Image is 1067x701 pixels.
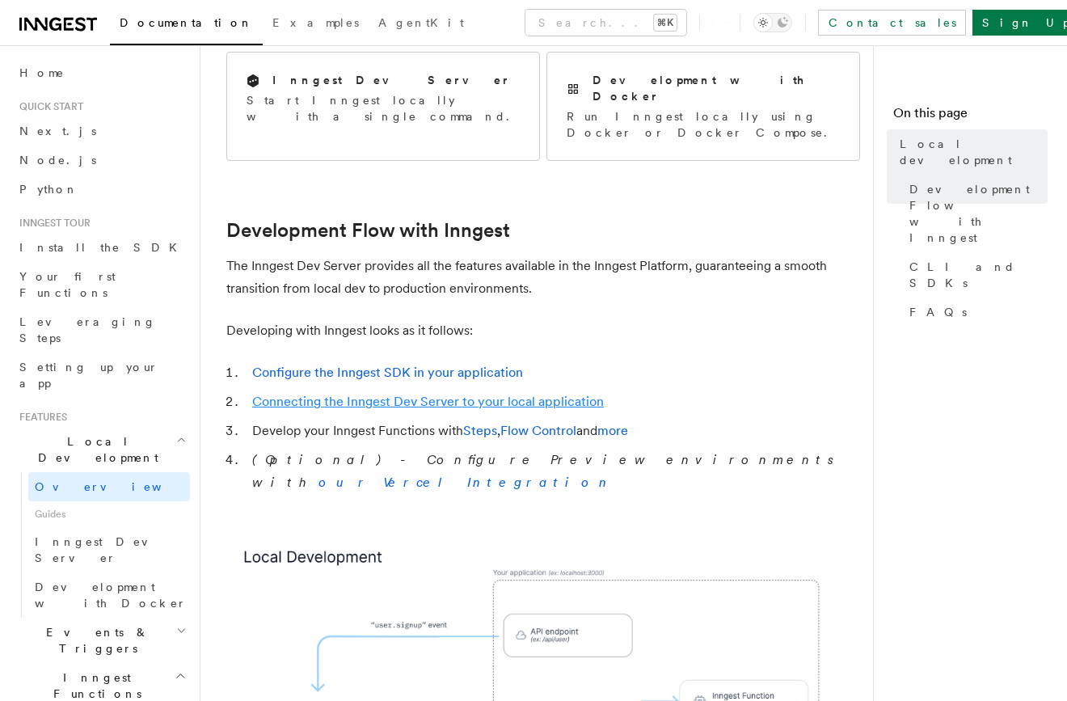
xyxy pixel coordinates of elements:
a: Overview [28,472,190,501]
span: Overview [35,480,201,493]
a: Contact sales [818,10,966,36]
li: Develop your Inngest Functions with , and [247,420,860,442]
a: Connecting the Inngest Dev Server to your local application [252,394,604,409]
span: Development Flow with Inngest [909,181,1048,246]
p: Run Inngest locally using Docker or Docker Compose. [567,108,840,141]
span: Examples [272,16,359,29]
a: CLI and SDKs [903,252,1048,298]
span: Features [13,411,67,424]
a: Local development [893,129,1048,175]
a: Install the SDK [13,233,190,262]
button: Events & Triggers [13,618,190,663]
h2: Inngest Dev Server [272,72,511,88]
button: Toggle dark mode [753,13,792,32]
a: Node.js [13,146,190,175]
a: Inngest Dev ServerStart Inngest locally with a single command. [226,52,540,161]
p: The Inngest Dev Server provides all the features available in the Inngest Platform, guaranteeing ... [226,255,860,300]
a: Flow Control [500,423,576,438]
a: Leveraging Steps [13,307,190,353]
span: FAQs [909,304,967,320]
a: Steps [463,423,497,438]
span: Development with Docker [35,581,187,610]
a: Setting up your app [13,353,190,398]
h2: Development with Docker [593,72,840,104]
a: more [597,423,628,438]
p: Start Inngest locally with a single command. [247,92,520,125]
span: Documentation [120,16,253,29]
a: Configure the Inngest SDK in your application [252,365,523,380]
a: Development with DockerRun Inngest locally using Docker or Docker Compose. [546,52,860,161]
a: Inngest Dev Server [28,527,190,572]
em: (Optional) - Configure Preview environments with [252,452,843,490]
span: Quick start [13,100,83,113]
span: Your first Functions [19,270,116,299]
a: Development Flow with Inngest [226,219,510,242]
span: Python [19,183,78,196]
a: Development with Docker [28,572,190,618]
span: Inngest tour [13,217,91,230]
a: Your first Functions [13,262,190,307]
span: Setting up your app [19,361,158,390]
a: Examples [263,5,369,44]
span: Inngest Dev Server [35,535,173,564]
span: Events & Triggers [13,624,176,657]
a: Home [13,58,190,87]
kbd: ⌘K [654,15,677,31]
span: Install the SDK [19,241,187,254]
a: Next.js [13,116,190,146]
span: Local Development [13,433,176,466]
span: Guides [28,501,190,527]
a: FAQs [903,298,1048,327]
span: CLI and SDKs [909,259,1048,291]
a: Documentation [110,5,263,45]
a: Python [13,175,190,204]
a: AgentKit [369,5,474,44]
a: our Vercel Integration [318,475,613,490]
span: AgentKit [378,16,464,29]
p: Developing with Inngest looks as it follows: [226,319,860,342]
span: Next.js [19,125,96,137]
span: Leveraging Steps [19,315,156,344]
span: Local development [900,136,1048,168]
div: Local Development [13,472,190,618]
span: Node.js [19,154,96,167]
span: Home [19,65,65,81]
h4: On this page [893,103,1048,129]
a: Development Flow with Inngest [903,175,1048,252]
button: Search...⌘K [525,10,686,36]
button: Local Development [13,427,190,472]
